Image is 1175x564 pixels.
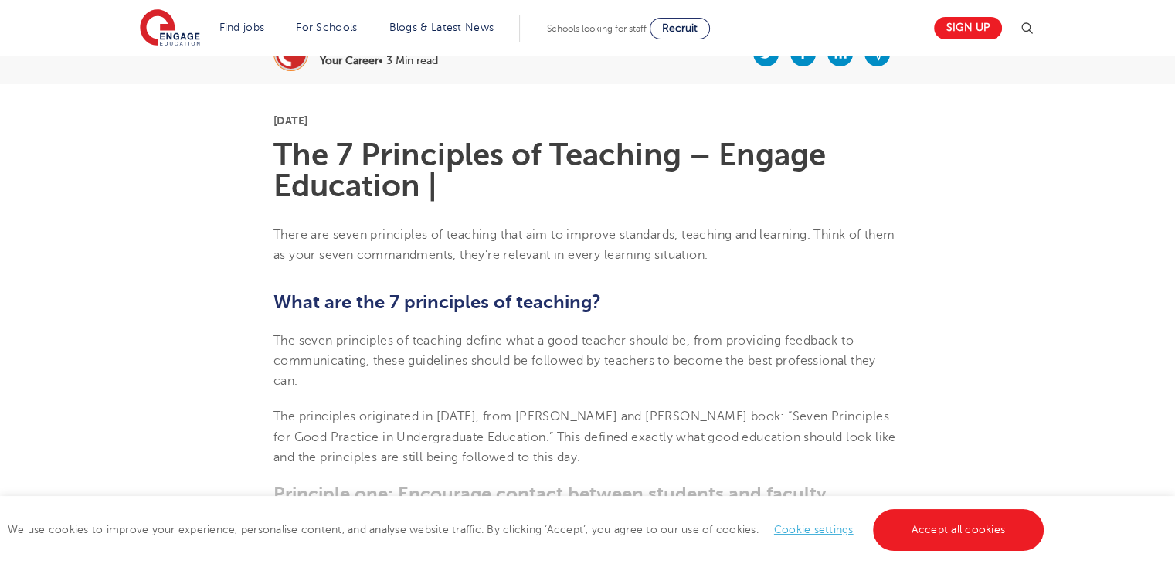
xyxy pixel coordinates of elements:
[873,509,1044,551] a: Accept all cookies
[774,524,854,535] a: Cookie settings
[934,17,1002,39] a: Sign up
[273,115,902,126] p: [DATE]
[320,56,438,66] p: • 3 Min read
[273,409,896,464] span: The principles originated in [DATE], from [PERSON_NAME] and [PERSON_NAME] book: “Seven Principles...
[8,524,1048,535] span: We use cookies to improve your experience, personalise content, and analyse website traffic. By c...
[273,483,902,505] h3: Principle one: Encourage contact between students and faculty
[296,22,357,33] a: For Schools
[140,9,200,48] img: Engage Education
[273,291,601,313] b: What are the 7 principles of teaching?
[389,22,494,33] a: Blogs & Latest News
[320,55,379,66] b: Your Career
[273,140,902,202] h1: The 7 Principles of Teaching – Engage Education |
[547,23,647,34] span: Schools looking for staff
[219,22,265,33] a: Find jobs
[662,22,698,34] span: Recruit
[273,225,902,266] p: There are seven principles of teaching that aim to improve standards, teaching and learning. Thin...
[273,334,876,389] span: The seven principles of teaching define what a good teacher should be, from providing feedback to...
[650,18,710,39] a: Recruit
